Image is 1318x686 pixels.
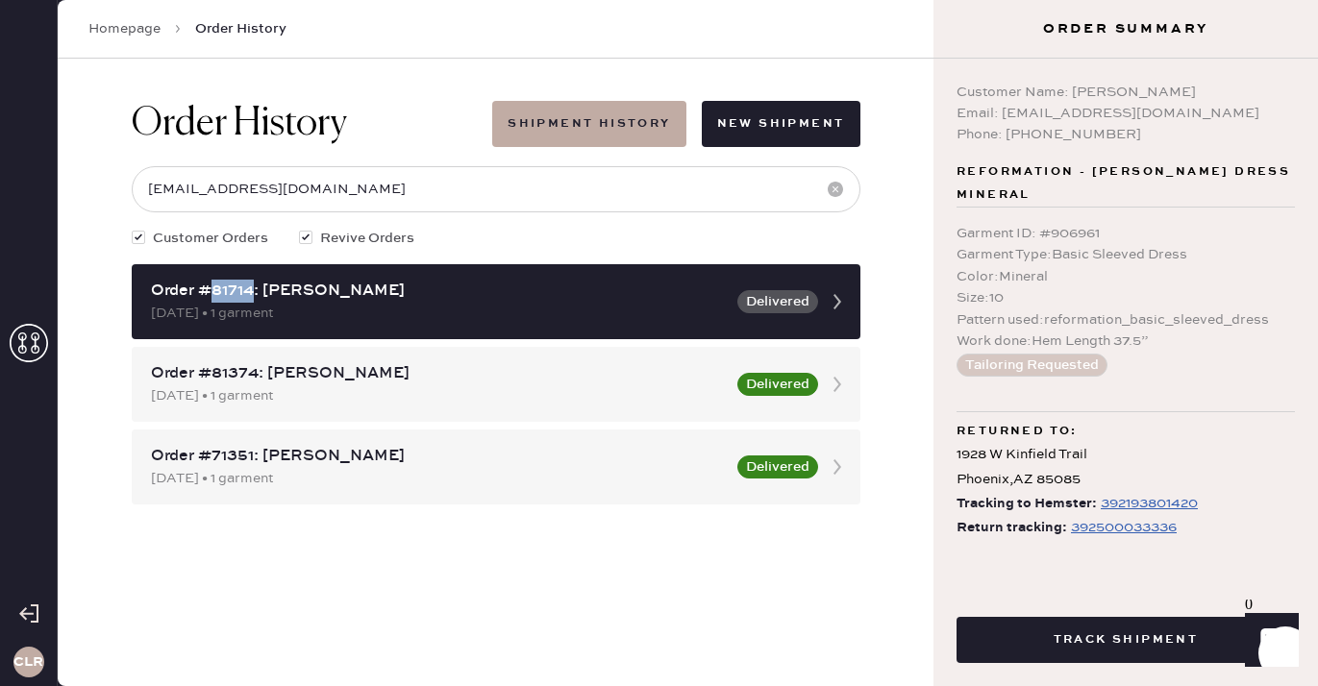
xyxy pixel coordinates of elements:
div: Color : Mineral [957,266,1295,287]
div: Size : 10 [957,287,1295,308]
div: https://www.fedex.com/apps/fedextrack/?tracknumbers=392500033336&cntry_code=US [1071,516,1177,539]
div: Order #81374: [PERSON_NAME] [151,362,726,385]
a: 392500033336 [1067,516,1177,540]
div: [DATE] • 1 garment [151,385,726,406]
span: Return tracking: [957,516,1067,540]
div: Customer Name: [PERSON_NAME] [957,82,1295,103]
span: Customer Orders [153,228,268,249]
div: Email: [EMAIL_ADDRESS][DOMAIN_NAME] [957,103,1295,124]
iframe: Front Chat [1227,600,1309,682]
a: Track Shipment [957,629,1295,648]
div: Garment ID : # 906961 [957,223,1295,244]
div: Order #71351: [PERSON_NAME] [151,445,726,468]
button: Delivered [737,290,818,313]
button: Delivered [737,455,818,478]
button: Shipment History [492,101,685,147]
span: Returned to: [957,420,1078,443]
h3: CLR [13,655,43,669]
span: Reformation - [PERSON_NAME] Dress Mineral [957,160,1295,207]
button: Tailoring Requested [957,354,1107,377]
input: Search by order number, customer name, email or phone number [132,166,860,212]
div: Garment Type : Basic Sleeved Dress [957,244,1295,265]
div: Work done : Hem Length 37.5” [957,331,1295,352]
div: [DATE] • 1 garment [151,468,726,489]
h1: Order History [132,101,347,147]
div: 1928 W Kinfield Trail Phoenix , AZ 85085 [957,443,1295,491]
span: Revive Orders [320,228,414,249]
div: Order #81714: [PERSON_NAME] [151,280,726,303]
button: Delivered [737,373,818,396]
h3: Order Summary [933,19,1318,38]
div: [DATE] • 1 garment [151,303,726,324]
a: Homepage [88,19,161,38]
div: Phone: [PHONE_NUMBER] [957,124,1295,145]
span: Tracking to Hemster: [957,492,1097,516]
div: https://www.fedex.com/apps/fedextrack/?tracknumbers=392193801420&cntry_code=US [1101,492,1198,515]
a: 392193801420 [1097,492,1198,516]
div: Pattern used : reformation_basic_sleeved_dress [957,309,1295,331]
button: New Shipment [702,101,860,147]
span: Order History [195,19,286,38]
button: Track Shipment [957,617,1295,663]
